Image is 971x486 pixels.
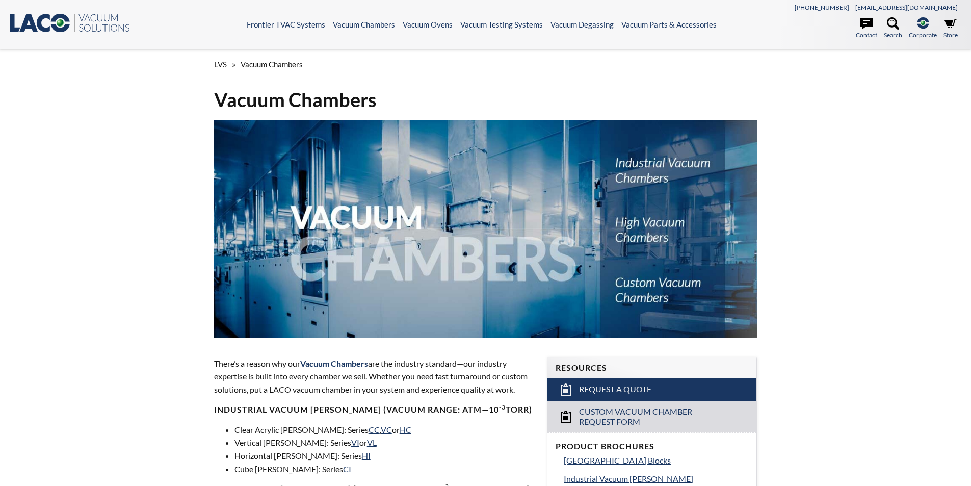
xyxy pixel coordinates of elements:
[214,50,757,79] div: »
[300,359,368,368] span: Vacuum Chambers
[400,425,411,434] a: HC
[214,120,757,338] img: Vacuum Chambers
[621,20,717,29] a: Vacuum Parts & Accessories
[909,30,937,40] span: Corporate
[564,454,748,467] a: [GEOGRAPHIC_DATA] Blocks
[214,404,535,415] h4: Industrial Vacuum [PERSON_NAME] (vacuum range: atm—10 Torr)
[351,438,359,447] a: VI
[333,20,395,29] a: Vacuum Chambers
[214,60,227,69] span: LVS
[499,403,506,411] sup: -3
[214,357,535,396] p: There’s a reason why our are the industry standard—our industry expertise is built into every cha...
[884,17,902,40] a: Search
[795,4,849,11] a: [PHONE_NUMBER]
[547,378,756,401] a: Request a Quote
[241,60,303,69] span: Vacuum Chambers
[564,474,693,483] span: Industrial Vacuum [PERSON_NAME]
[247,20,325,29] a: Frontier TVAC Systems
[856,17,877,40] a: Contact
[234,449,535,463] li: Horizontal [PERSON_NAME]: Series
[564,455,671,465] span: [GEOGRAPHIC_DATA] Blocks
[214,87,757,112] h1: Vacuum Chambers
[403,20,453,29] a: Vacuum Ovens
[369,425,380,434] a: CC
[367,438,377,447] a: VL
[381,425,392,434] a: VC
[362,451,371,461] a: HI
[460,20,543,29] a: Vacuum Testing Systems
[234,436,535,449] li: Vertical [PERSON_NAME]: Series or
[579,384,651,395] span: Request a Quote
[550,20,614,29] a: Vacuum Degassing
[343,464,351,474] a: CI
[579,406,726,428] span: Custom Vacuum Chamber Request Form
[556,363,748,373] h4: Resources
[234,463,535,476] li: Cube [PERSON_NAME]: Series
[855,4,958,11] a: [EMAIL_ADDRESS][DOMAIN_NAME]
[564,472,748,485] a: Industrial Vacuum [PERSON_NAME]
[234,423,535,437] li: Clear Acrylic [PERSON_NAME]: Series , or
[547,401,756,433] a: Custom Vacuum Chamber Request Form
[943,17,958,40] a: Store
[556,441,748,452] h4: Product Brochures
